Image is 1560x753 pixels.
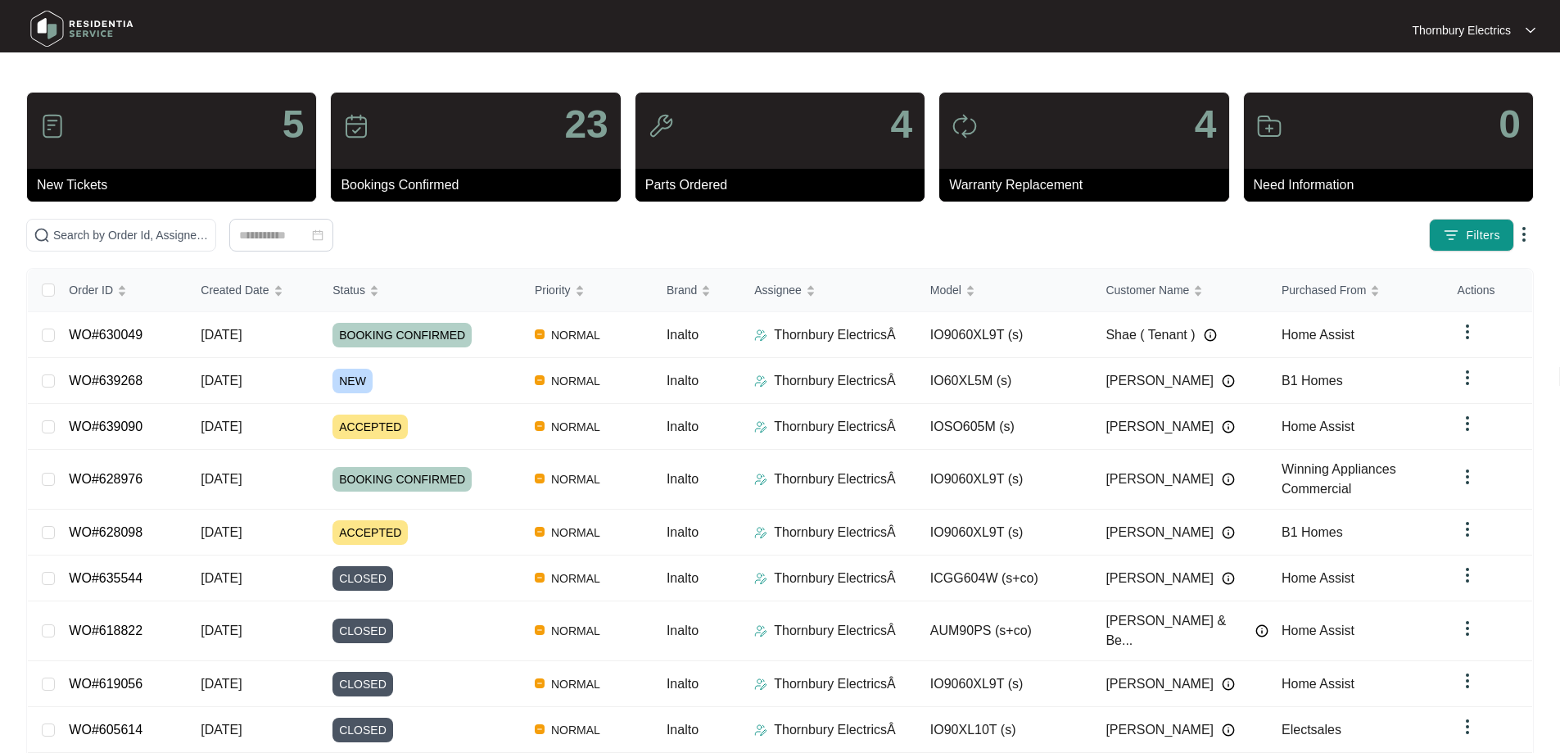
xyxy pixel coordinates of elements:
img: Info icon [1222,420,1235,433]
th: Customer Name [1092,269,1268,312]
img: Vercel Logo [535,421,545,431]
td: ICGG604W (s+co) [917,556,1093,601]
p: Thornbury ElectricsÂ [774,720,896,740]
span: NORMAL [545,325,607,345]
img: dropdown arrow [1458,565,1477,585]
span: NEW [332,369,373,393]
p: Thornbury ElectricsÂ [774,674,896,694]
img: dropdown arrow [1458,619,1477,638]
span: NORMAL [545,371,607,391]
span: Inalto [667,328,699,342]
th: Model [917,269,1093,312]
span: [DATE] [201,374,242,388]
img: Info icon [1222,678,1235,691]
span: [DATE] [201,525,242,539]
th: Order ID [56,269,188,312]
span: ACCEPTED [332,520,408,545]
p: Parts Ordered [645,175,925,195]
img: dropdown arrow [1458,368,1477,388]
span: NORMAL [545,569,607,588]
span: NORMAL [545,674,607,694]
span: Inalto [667,374,699,388]
img: search-icon [34,227,50,243]
img: Info icon [1204,329,1217,342]
span: Order ID [69,281,113,299]
p: Thornbury ElectricsÂ [774,621,896,641]
img: icon [343,113,369,139]
td: IO9060XL9T (s) [917,661,1093,707]
td: IO60XL5M (s) [917,358,1093,404]
span: Inalto [667,472,699,486]
span: Inalto [667,420,699,433]
th: Created Date [188,269,319,312]
td: IO9060XL9T (s) [917,450,1093,510]
span: Shae ( Tenant ) [1106,325,1195,345]
span: Home Assist [1282,677,1354,691]
span: Electsales [1282,723,1341,737]
span: [DATE] [201,472,242,486]
img: Info icon [1222,526,1235,539]
p: Thornbury ElectricsÂ [774,325,896,345]
img: filter icon [1443,227,1459,243]
span: Priority [535,281,571,299]
img: icon [952,113,978,139]
th: Brand [653,269,741,312]
span: [PERSON_NAME] [1106,417,1214,437]
img: Assigner Icon [754,572,767,585]
img: dropdown arrow [1458,519,1477,539]
span: NORMAL [545,523,607,542]
span: [PERSON_NAME] [1106,569,1214,588]
img: icon [648,113,674,139]
span: [DATE] [201,420,242,433]
img: dropdown arrow [1458,671,1477,691]
p: 5 [283,105,305,144]
p: Thornbury ElectricsÂ [774,469,896,489]
span: NORMAL [545,417,607,437]
span: Inalto [667,624,699,637]
span: CLOSED [332,619,393,643]
a: WO#639090 [69,420,142,433]
img: dropdown arrow [1514,225,1534,244]
a: WO#605614 [69,723,142,737]
input: Search by Order Id, Assignee Name, Customer Name, Brand and Model [53,226,209,244]
td: AUM90PS (s+co) [917,601,1093,661]
img: Assigner Icon [754,420,767,433]
p: New Tickets [37,175,316,195]
img: Assigner Icon [754,329,767,342]
span: Home Assist [1282,571,1354,585]
span: Home Assist [1282,624,1354,637]
span: NORMAL [545,720,607,740]
p: Thornbury ElectricsÂ [774,417,896,437]
span: [DATE] [201,571,242,585]
span: Customer Name [1106,281,1189,299]
img: Info icon [1222,374,1235,388]
p: Thornbury Electrics [1412,22,1511,39]
span: Status [332,281,365,299]
img: Vercel Logo [535,527,545,537]
a: WO#635544 [69,571,142,585]
span: [PERSON_NAME] [1106,674,1214,694]
p: Thornbury ElectricsÂ [774,371,896,391]
span: Home Assist [1282,420,1354,433]
span: Inalto [667,525,699,539]
img: Vercel Logo [535,573,545,583]
th: Priority [522,269,653,312]
span: [DATE] [201,723,242,737]
img: icon [1256,113,1282,139]
p: Warranty Replacement [949,175,1228,195]
img: dropdown arrow [1458,322,1477,342]
span: Inalto [667,677,699,691]
p: Bookings Confirmed [341,175,620,195]
span: B1 Homes [1282,525,1343,539]
img: Assigner Icon [754,526,767,539]
img: Assigner Icon [754,374,767,388]
img: Vercel Logo [535,625,545,635]
td: IO90XL10T (s) [917,707,1093,753]
span: Home Assist [1282,328,1354,342]
span: Filters [1466,227,1500,244]
img: dropdown arrow [1458,467,1477,487]
img: Vercel Logo [535,375,545,385]
th: Status [319,269,522,312]
img: icon [39,113,66,139]
td: IO9060XL9T (s) [917,510,1093,556]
